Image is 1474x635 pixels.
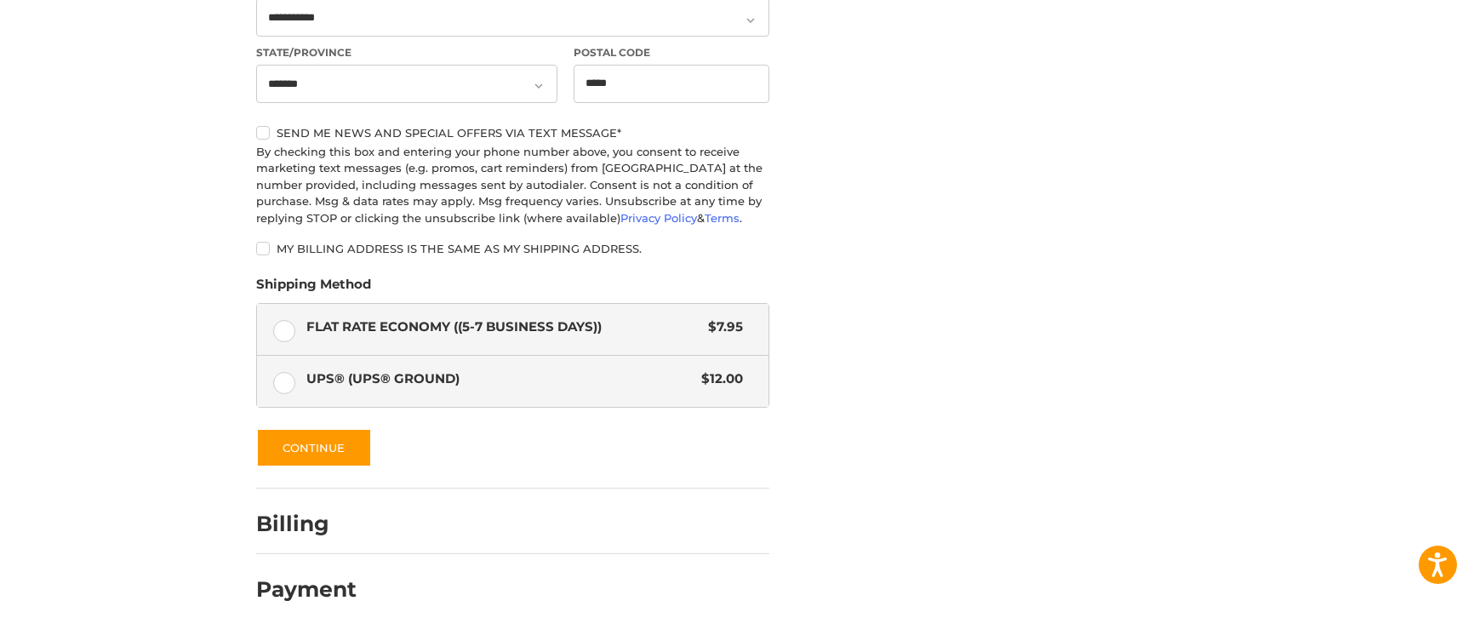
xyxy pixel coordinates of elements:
[256,428,372,467] button: Continue
[256,126,769,140] label: Send me news and special offers via text message*
[256,45,557,60] label: State/Province
[694,369,744,389] span: $12.00
[256,144,769,227] div: By checking this box and entering your phone number above, you consent to receive marketing text ...
[256,511,356,537] h2: Billing
[256,275,371,302] legend: Shipping Method
[700,317,744,337] span: $7.95
[306,369,694,389] span: UPS® (UPS® Ground)
[306,317,700,337] span: Flat Rate Economy ((5-7 Business Days))
[620,211,697,225] a: Privacy Policy
[574,45,769,60] label: Postal Code
[705,211,740,225] a: Terms
[256,242,769,255] label: My billing address is the same as my shipping address.
[256,576,357,603] h2: Payment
